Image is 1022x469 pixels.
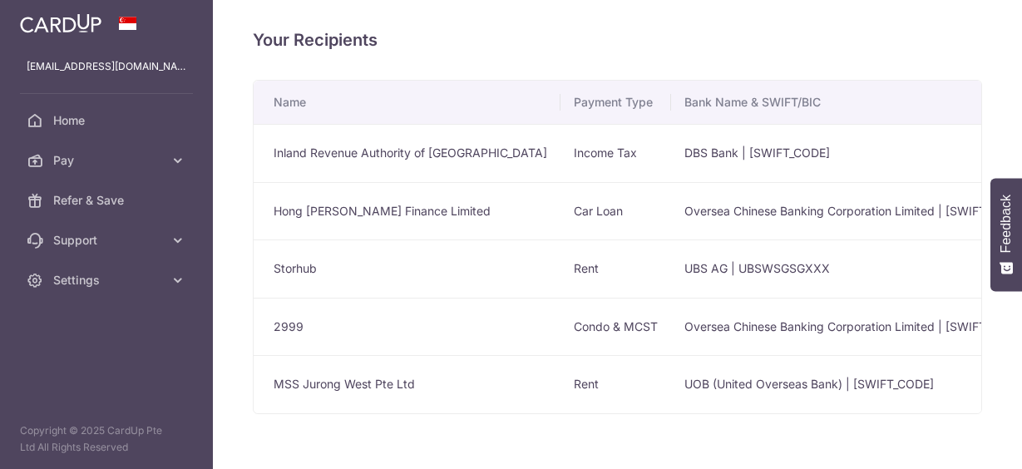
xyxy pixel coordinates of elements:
[560,239,671,298] td: Rent
[254,355,560,413] td: MSS Jurong West Pte Ltd
[53,112,163,129] span: Home
[253,27,982,53] h4: Your Recipients
[916,419,1005,461] iframe: Opens a widget where you can find more information
[27,58,186,75] p: [EMAIL_ADDRESS][DOMAIN_NAME]
[254,81,560,124] th: Name
[53,192,163,209] span: Refer & Save
[53,232,163,249] span: Support
[53,272,163,289] span: Settings
[20,13,101,33] img: CardUp
[254,298,560,356] td: 2999
[53,152,163,169] span: Pay
[560,298,671,356] td: Condo & MCST
[254,182,560,240] td: Hong [PERSON_NAME] Finance Limited
[560,182,671,240] td: Car Loan
[560,81,671,124] th: Payment Type
[254,239,560,298] td: Storhub
[999,195,1014,253] span: Feedback
[560,355,671,413] td: Rent
[254,124,560,182] td: Inland Revenue Authority of [GEOGRAPHIC_DATA]
[990,178,1022,291] button: Feedback - Show survey
[560,124,671,182] td: Income Tax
